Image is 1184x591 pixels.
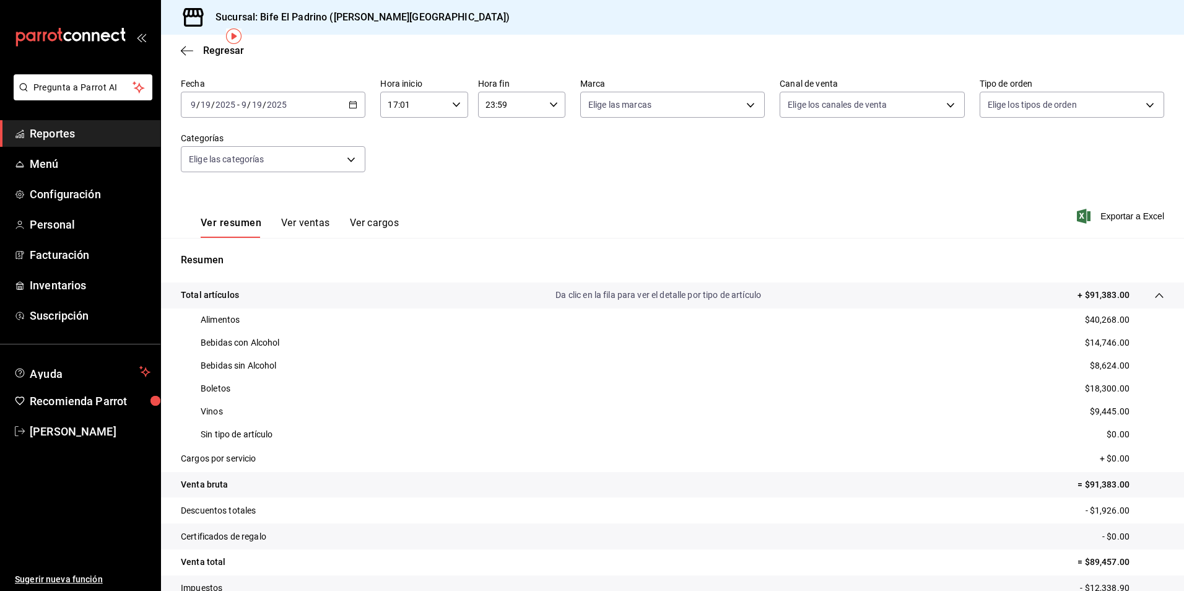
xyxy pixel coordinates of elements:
[33,81,133,94] span: Pregunta a Parrot AI
[237,100,240,110] span: -
[478,79,565,88] label: Hora fin
[30,277,150,294] span: Inventarios
[588,98,651,111] span: Elige las marcas
[181,253,1164,268] p: Resumen
[196,100,200,110] span: /
[215,100,236,110] input: ----
[350,217,399,238] button: Ver cargos
[281,217,330,238] button: Ver ventas
[380,79,468,88] label: Hora inicio
[181,134,365,142] label: Categorías
[201,382,230,395] p: Boletos
[181,478,228,491] p: Venta bruta
[788,98,887,111] span: Elige los canales de venta
[1102,530,1164,543] p: - $0.00
[181,556,225,569] p: Venta total
[203,45,244,56] span: Regresar
[181,504,256,517] p: Descuentos totales
[1085,382,1130,395] p: $18,300.00
[211,100,215,110] span: /
[201,336,280,349] p: Bebidas con Alcohol
[30,216,150,233] span: Personal
[30,393,150,409] span: Recomienda Parrot
[266,100,287,110] input: ----
[980,79,1164,88] label: Tipo de orden
[201,405,223,418] p: Vinos
[1107,428,1130,441] p: $0.00
[1085,336,1130,349] p: $14,746.00
[30,423,150,440] span: [PERSON_NAME]
[251,100,263,110] input: --
[555,289,761,302] p: Da clic en la fila para ver el detalle por tipo de artículo
[988,98,1077,111] span: Elige los tipos de orden
[181,452,256,465] p: Cargos por servicio
[201,359,277,372] p: Bebidas sin Alcohol
[1086,504,1164,517] p: - $1,926.00
[30,186,150,203] span: Configuración
[1090,405,1130,418] p: $9,445.00
[1079,209,1164,224] button: Exportar a Excel
[201,428,273,441] p: Sin tipo de artículo
[30,155,150,172] span: Menú
[780,79,964,88] label: Canal de venta
[136,32,146,42] button: open_drawer_menu
[30,307,150,324] span: Suscripción
[241,100,247,110] input: --
[201,217,399,238] div: navigation tabs
[30,364,134,379] span: Ayuda
[181,79,365,88] label: Fecha
[30,125,150,142] span: Reportes
[580,79,765,88] label: Marca
[263,100,266,110] span: /
[201,217,261,238] button: Ver resumen
[15,573,150,586] span: Sugerir nueva función
[181,530,266,543] p: Certificados de regalo
[190,100,196,110] input: --
[1077,478,1164,491] p: = $91,383.00
[181,45,244,56] button: Regresar
[1077,556,1164,569] p: = $89,457.00
[181,289,239,302] p: Total artículos
[30,247,150,263] span: Facturación
[200,100,211,110] input: --
[189,153,264,165] span: Elige las categorías
[9,90,152,103] a: Pregunta a Parrot AI
[206,10,510,25] h3: Sucursal: Bife El Padrino ([PERSON_NAME][GEOGRAPHIC_DATA])
[247,100,251,110] span: /
[1090,359,1130,372] p: $8,624.00
[14,74,152,100] button: Pregunta a Parrot AI
[1085,313,1130,326] p: $40,268.00
[1100,452,1164,465] p: + $0.00
[226,28,242,44] img: Tooltip marker
[1077,289,1130,302] p: + $91,383.00
[201,313,240,326] p: Alimentos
